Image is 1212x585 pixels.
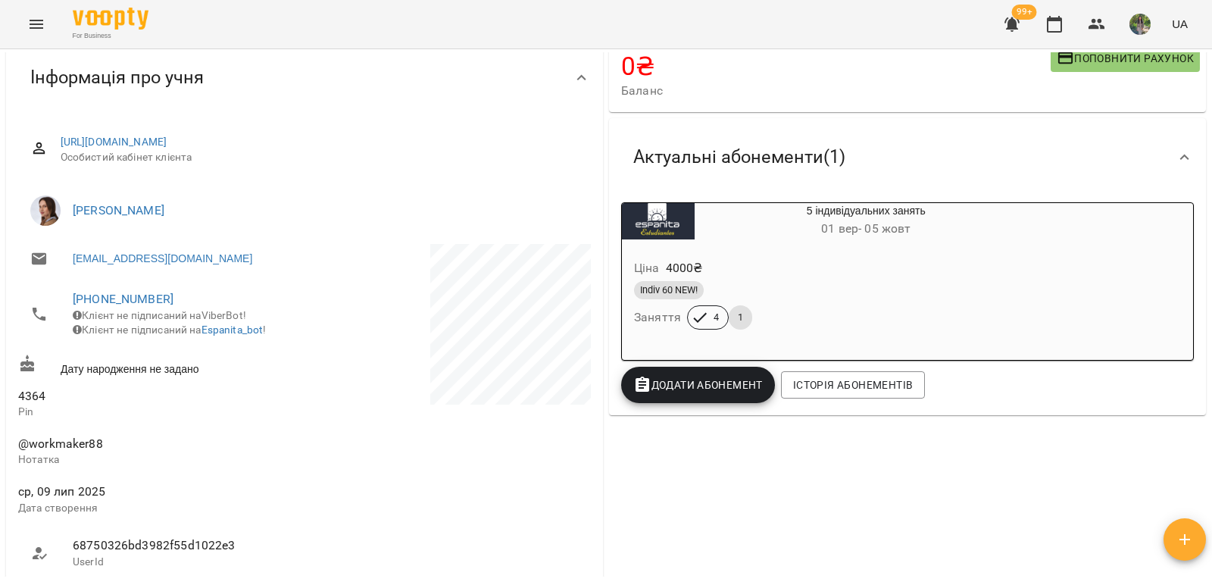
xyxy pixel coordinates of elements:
[609,118,1206,196] div: Актуальні абонементи(1)
[1057,49,1194,67] span: Поповнити рахунок
[821,221,911,236] span: 01 вер - 05 жовт
[61,150,579,165] span: Особистий кабінет клієнта
[666,259,703,277] p: 4000 ₴
[729,311,752,324] span: 1
[633,376,763,394] span: Додати Абонемент
[18,452,301,468] p: Нотатка
[30,66,204,89] span: Інформація про учня
[634,283,704,297] span: Indiv 60 NEW!
[73,537,289,555] span: 68750326bd3982f55d1022e3
[1166,10,1194,38] button: UA
[633,145,845,169] span: Актуальні абонементи ( 1 )
[18,405,301,420] p: Pin
[18,483,301,501] span: ср, 09 лип 2025
[1012,5,1037,20] span: 99+
[1051,45,1200,72] button: Поповнити рахунок
[622,203,1038,348] button: 5 індивідуальних занять01 вер- 05 жовтЦіна4000₴Indiv 60 NEW!Заняття41
[18,436,103,451] span: @workmaker88
[15,352,305,380] div: Дату народження не задано
[634,307,681,328] h6: Заняття
[621,51,1051,82] h4: 0 ₴
[793,376,913,394] span: Історія абонементів
[695,203,1038,239] div: 5 індивідуальних занять
[73,31,148,41] span: For Business
[621,367,775,403] button: Додати Абонемент
[18,387,301,405] span: 4364
[61,136,167,148] a: [URL][DOMAIN_NAME]
[73,8,148,30] img: Voopty Logo
[621,82,1051,100] span: Баланс
[781,371,925,399] button: Історія абонементів
[73,203,164,217] a: [PERSON_NAME]
[201,324,264,336] a: Espanita_bot
[704,311,728,324] span: 4
[634,258,660,279] h6: Ціна
[73,292,173,306] a: [PHONE_NUMBER]
[18,6,55,42] button: Menu
[73,309,246,321] span: Клієнт не підписаний на ViberBot!
[6,39,603,117] div: Інформація про учня
[18,501,301,516] p: Дата створення
[622,203,695,239] div: 5 індивідуальних занять
[1129,14,1151,35] img: 82b6375e9aa1348183c3d715e536a179.jpg
[30,196,61,226] img: Стрижибовт Соломія
[73,251,252,266] a: [EMAIL_ADDRESS][DOMAIN_NAME]
[73,324,266,336] span: Клієнт не підписаний на !
[73,555,289,570] p: UserId
[1172,16,1188,32] span: UA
